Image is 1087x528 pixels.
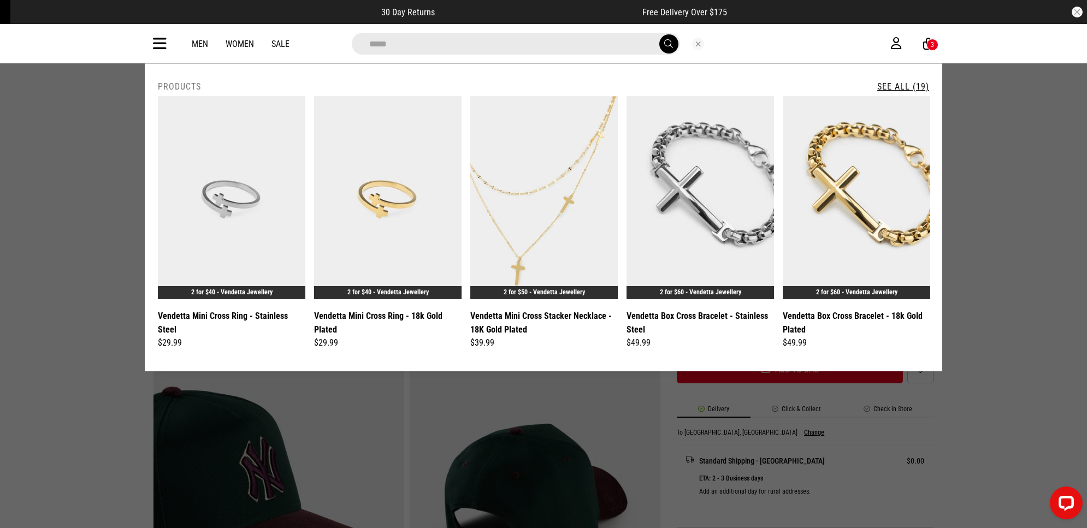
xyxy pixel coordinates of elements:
img: Vendetta Mini Cross Ring - 18k Gold Plated in Gold [314,96,462,299]
a: Vendetta Mini Cross Ring - Stainless Steel [158,309,305,336]
div: $29.99 [314,336,462,349]
a: Vendetta Box Cross Bracelet - Stainless Steel [627,309,774,336]
a: 2 for $60 - Vendetta Jewellery [816,288,897,296]
a: 2 for $40 - Vendetta Jewellery [191,288,273,296]
div: $49.99 [627,336,774,349]
img: Vendetta Mini Cross Stacker Necklace - 18k Gold Plated in Silver [470,96,618,299]
a: 3 [923,38,934,50]
a: 2 for $40 - Vendetta Jewellery [347,288,429,296]
button: Close search [692,38,704,50]
a: Women [226,39,254,49]
img: Vendetta Box Cross Bracelet - Stainless Steel in Silver [627,96,774,299]
a: Men [192,39,208,49]
img: Vendetta Box Cross Bracelet - 18k Gold Plated in Gold [783,96,930,299]
a: Vendetta Mini Cross Ring - 18k Gold Plated [314,309,462,336]
div: $49.99 [783,336,930,349]
a: Sale [271,39,290,49]
div: $29.99 [158,336,305,349]
a: See All (19) [877,81,929,92]
a: 2 for $60 - Vendetta Jewellery [660,288,741,296]
div: 3 [931,41,934,49]
div: $39.99 [470,336,618,349]
h2: Products [158,81,201,92]
a: Vendetta Mini Cross Stacker Necklace - 18K Gold Plated [470,309,618,336]
span: Free Delivery Over $175 [642,7,727,17]
img: Vendetta Mini Cross Ring - Stainless Steel in Silver [158,96,305,299]
iframe: LiveChat chat widget [1041,482,1087,528]
span: 30 Day Returns [381,7,435,17]
a: Vendetta Box Cross Bracelet - 18k Gold Plated [783,309,930,336]
iframe: Customer reviews powered by Trustpilot [457,7,621,17]
a: 2 for $50 - Vendetta Jewellery [504,288,585,296]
